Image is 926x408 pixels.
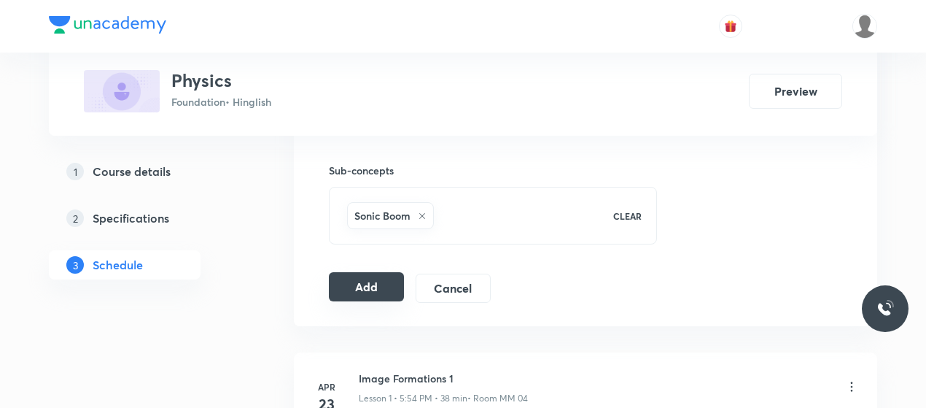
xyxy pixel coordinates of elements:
h5: Specifications [93,209,169,227]
p: Foundation • Hinglish [171,94,271,109]
button: avatar [719,15,742,38]
button: Preview [749,74,842,109]
img: ttu [876,300,894,317]
p: Lesson 1 • 5:54 PM • 38 min [359,392,467,405]
h6: Sub-concepts [329,163,657,178]
img: avatar [724,20,737,33]
button: Cancel [416,274,491,303]
h5: Course details [93,163,171,180]
h6: Sonic Boom [354,208,411,223]
h6: Image Formations 1 [359,371,528,386]
p: • Room MM 04 [467,392,528,405]
h6: Apr [312,380,341,393]
img: Company Logo [49,16,166,34]
a: 1Course details [49,157,247,186]
p: 1 [66,163,84,180]
img: Dhirendra singh [852,14,877,39]
p: 3 [66,256,84,274]
h3: Physics [171,70,271,91]
p: 2 [66,209,84,227]
img: E6CB2F63-2543-42AC-A27F-D2EFD5558AE8_plus.png [84,70,160,112]
h5: Schedule [93,256,143,274]
a: 2Specifications [49,204,247,233]
button: Add [329,272,404,301]
p: CLEAR [613,209,642,223]
a: Company Logo [49,16,166,37]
